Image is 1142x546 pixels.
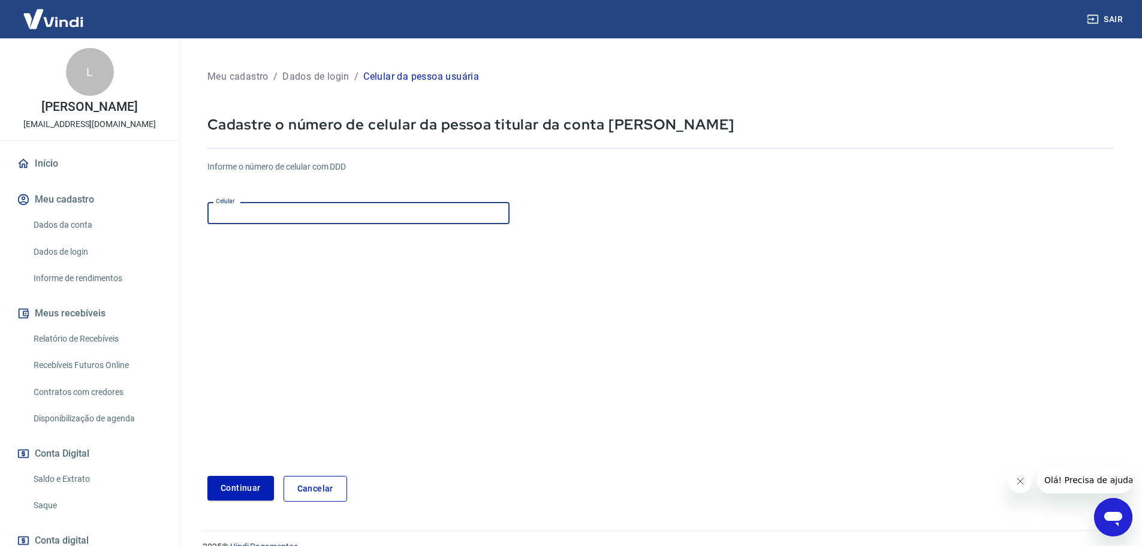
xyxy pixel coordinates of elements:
[29,240,165,264] a: Dados de login
[273,70,278,84] p: /
[207,476,274,500] button: Continuar
[284,476,347,502] a: Cancelar
[354,70,358,84] p: /
[282,70,349,84] p: Dados de login
[363,70,479,84] p: Celular da pessoa usuária
[29,266,165,291] a: Informe de rendimentos
[1094,498,1132,536] iframe: Botão para abrir a janela de mensagens
[29,213,165,237] a: Dados da conta
[14,186,165,213] button: Meu cadastro
[7,8,101,18] span: Olá! Precisa de ajuda?
[14,300,165,327] button: Meus recebíveis
[1008,469,1032,493] iframe: Fechar mensagem
[29,406,165,431] a: Disponibilização de agenda
[216,197,235,206] label: Celular
[66,48,114,96] div: L
[41,101,137,113] p: [PERSON_NAME]
[1037,467,1132,493] iframe: Mensagem da empresa
[207,115,1113,134] p: Cadastre o número de celular da pessoa titular da conta [PERSON_NAME]
[14,150,165,177] a: Início
[29,380,165,405] a: Contratos com credores
[23,118,156,131] p: [EMAIL_ADDRESS][DOMAIN_NAME]
[29,467,165,491] a: Saldo e Extrato
[1084,8,1128,31] button: Sair
[14,1,92,37] img: Vindi
[29,327,165,351] a: Relatório de Recebíveis
[207,70,269,84] p: Meu cadastro
[14,441,165,467] button: Conta Digital
[29,493,165,518] a: Saque
[207,161,1113,173] h6: Informe o número de celular com DDD
[29,353,165,378] a: Recebíveis Futuros Online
